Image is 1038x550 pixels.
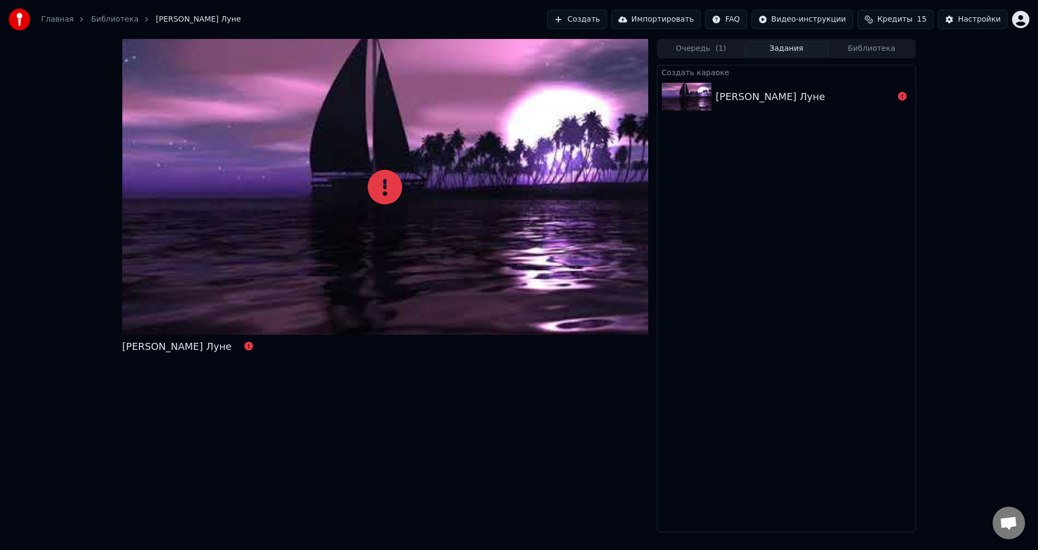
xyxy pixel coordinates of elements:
button: Настройки [938,10,1008,29]
div: Создать караоке [657,65,915,78]
button: FAQ [705,10,747,29]
span: ( 1 ) [715,43,726,54]
nav: breadcrumb [41,14,241,25]
button: Очередь [658,41,744,57]
a: Главная [41,14,74,25]
button: Задания [744,41,829,57]
button: Создать [547,10,607,29]
button: Импортировать [611,10,701,29]
div: Настройки [958,14,1001,25]
span: 15 [917,14,927,25]
a: Библиотека [91,14,138,25]
button: Кредиты15 [857,10,934,29]
button: Видео-инструкции [751,10,853,29]
span: [PERSON_NAME] Луне [156,14,241,25]
a: Открытый чат [993,507,1025,539]
div: [PERSON_NAME] Луне [122,339,231,354]
div: [PERSON_NAME] Луне [716,89,825,104]
button: Библиотека [829,41,914,57]
img: youka [9,9,30,30]
span: Кредиты [877,14,913,25]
